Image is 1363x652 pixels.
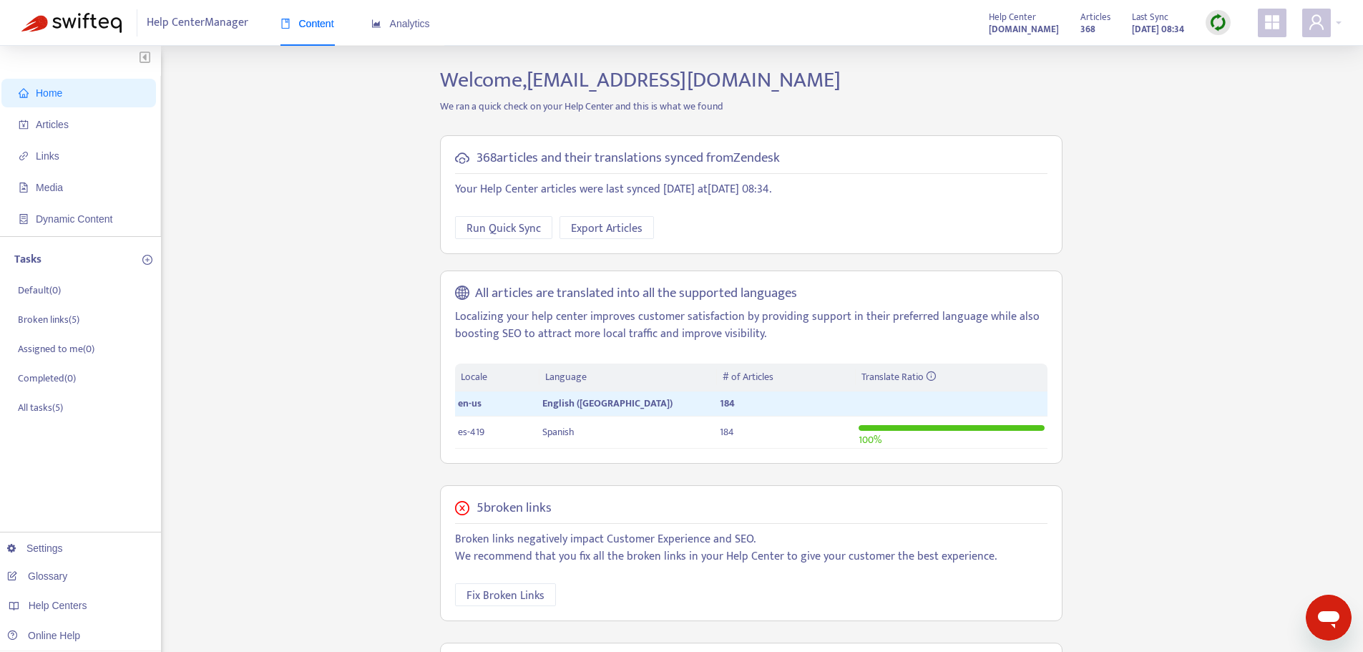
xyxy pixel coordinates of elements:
span: file-image [19,183,29,193]
p: Completed ( 0 ) [18,371,76,386]
span: 184 [720,424,734,440]
h5: All articles are translated into all the supported languages [475,286,797,302]
th: Locale [455,364,539,391]
img: sync.dc5367851b00ba804db3.png [1209,14,1227,31]
span: Content [280,18,334,29]
a: Settings [7,542,63,554]
span: Spanish [542,424,575,440]
span: Media [36,182,63,193]
span: 184 [720,395,735,412]
th: Language [539,364,717,391]
span: close-circle [455,501,469,515]
span: appstore [1264,14,1281,31]
span: 100 % [859,432,881,448]
span: Help Center [989,9,1036,25]
p: Broken links negatively impact Customer Experience and SEO. We recommend that you fix all the bro... [455,531,1047,565]
span: plus-circle [142,255,152,265]
a: Glossary [7,570,67,582]
span: link [19,151,29,161]
span: Home [36,87,62,99]
span: Last Sync [1132,9,1168,25]
p: We ran a quick check on your Help Center and this is what we found [429,99,1073,114]
span: Help Center Manager [147,9,248,37]
span: Links [36,150,59,162]
span: user [1308,14,1325,31]
p: Default ( 0 ) [18,283,61,298]
button: Run Quick Sync [455,216,552,239]
span: container [19,214,29,224]
p: Assigned to me ( 0 ) [18,341,94,356]
a: [DOMAIN_NAME] [989,21,1059,37]
span: global [455,286,469,302]
img: Swifteq [21,13,122,33]
span: Help Centers [29,600,87,611]
p: All tasks ( 5 ) [18,400,63,415]
th: # of Articles [717,364,855,391]
h5: 368 articles and their translations synced from Zendesk [477,150,780,167]
p: Localizing your help center improves customer satisfaction by providing support in their preferre... [455,308,1047,343]
p: Tasks [14,251,41,268]
p: Your Help Center articles were last synced [DATE] at [DATE] 08:34 . [455,181,1047,198]
span: area-chart [371,19,381,29]
span: en-us [458,395,482,412]
span: Dynamic Content [36,213,112,225]
span: Run Quick Sync [466,220,541,238]
button: Fix Broken Links [455,583,556,606]
strong: [DATE] 08:34 [1132,21,1184,37]
button: Export Articles [560,216,654,239]
span: Articles [36,119,69,130]
div: Translate Ratio [861,369,1042,385]
h5: 5 broken links [477,500,552,517]
iframe: Button to launch messaging window [1306,595,1352,641]
span: Fix Broken Links [466,587,544,605]
a: Online Help [7,630,80,641]
strong: 368 [1080,21,1095,37]
span: Export Articles [571,220,643,238]
span: book [280,19,290,29]
span: home [19,88,29,98]
span: es-419 [458,424,484,440]
span: account-book [19,120,29,130]
p: Broken links ( 5 ) [18,312,79,327]
span: Articles [1080,9,1110,25]
span: Welcome, [EMAIL_ADDRESS][DOMAIN_NAME] [440,62,841,98]
span: Analytics [371,18,430,29]
span: cloud-sync [455,151,469,165]
span: English ([GEOGRAPHIC_DATA]) [542,395,673,412]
